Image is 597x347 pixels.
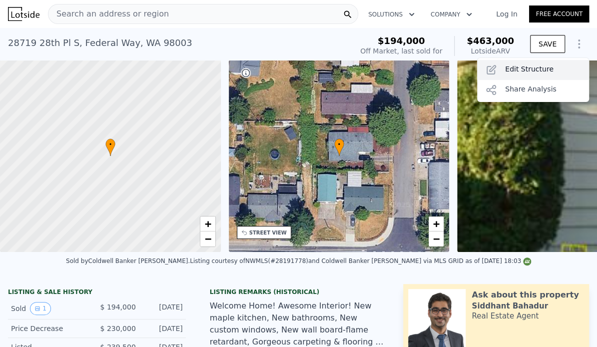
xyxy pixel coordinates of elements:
span: • [105,140,115,149]
span: $194,000 [378,35,425,46]
span: $ 194,000 [100,303,135,311]
div: 28719 28th Pl S , Federal Way , WA 98003 [8,36,192,50]
div: Siddhant Bahadur [472,301,548,311]
div: Real Estate Agent [472,311,539,321]
div: • [105,138,115,156]
div: Listing Remarks (Historical) [210,288,388,296]
a: Zoom in [429,216,444,231]
div: Listing courtesy of NWMLS (#28191778) and Coldwell Banker [PERSON_NAME] via MLS GRID as of [DATE]... [190,257,531,264]
div: Sold by Coldwell Banker [PERSON_NAME] . [66,257,190,264]
div: [DATE] [144,323,183,333]
button: SAVE [530,35,565,53]
div: Show Options [477,58,589,102]
div: Edit Structure [477,60,589,80]
div: STREET VIEW [249,229,287,236]
span: + [204,217,211,230]
div: Ask about this property [472,289,579,301]
div: Off Market, last sold for [360,46,442,56]
span: + [433,217,440,230]
a: Log In [484,9,529,19]
span: − [433,232,440,245]
div: Price Decrease [11,323,89,333]
div: LISTING & SALE HISTORY [8,288,186,298]
a: Free Account [529,5,589,22]
div: Sold [11,302,89,315]
button: View historical data [30,302,51,315]
a: Zoom out [429,231,444,246]
a: Zoom out [200,231,215,246]
div: [DATE] [144,302,183,315]
button: Show Options [569,34,589,54]
div: Lotside ARV [467,46,514,56]
span: Search an address or region [48,8,169,20]
span: − [204,232,211,245]
div: • [334,138,344,156]
span: • [334,140,344,149]
img: Lotside [8,7,39,21]
a: Zoom in [200,216,215,231]
button: Solutions [360,5,423,23]
button: Company [423,5,480,23]
img: NWMLS Logo [523,257,531,265]
span: $463,000 [467,35,514,46]
span: $ 230,000 [100,324,135,332]
div: Share Analysis [477,80,589,100]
